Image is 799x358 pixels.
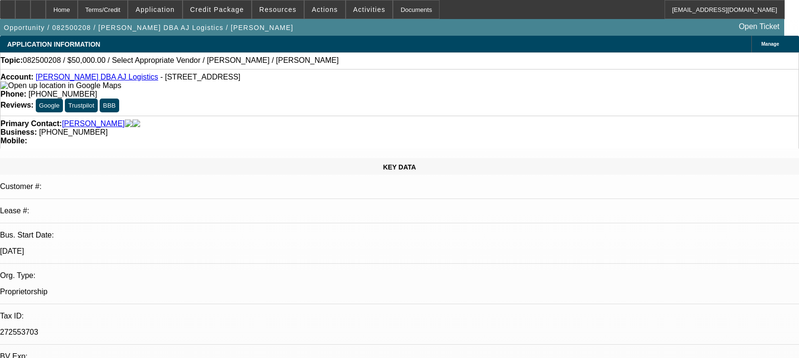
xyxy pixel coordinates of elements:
[0,73,33,81] strong: Account:
[383,163,416,171] span: KEY DATA
[135,6,174,13] span: Application
[0,128,37,136] strong: Business:
[252,0,304,19] button: Resources
[259,6,297,13] span: Resources
[346,0,393,19] button: Activities
[36,73,158,81] a: [PERSON_NAME] DBA AJ Logistics
[4,24,293,31] span: Opportunity / 082500208 / [PERSON_NAME] DBA AJ Logistics / [PERSON_NAME]
[39,128,108,136] span: [PHONE_NUMBER]
[133,119,140,128] img: linkedin-icon.png
[0,81,121,90] img: Open up location in Google Maps
[0,56,23,65] strong: Topic:
[100,99,119,112] button: BBB
[183,0,251,19] button: Credit Package
[160,73,240,81] span: - [STREET_ADDRESS]
[312,6,338,13] span: Actions
[7,40,100,48] span: APPLICATION INFORMATION
[353,6,386,13] span: Activities
[36,99,63,112] button: Google
[0,119,62,128] strong: Primary Contact:
[761,41,779,47] span: Manage
[0,90,26,98] strong: Phone:
[190,6,244,13] span: Credit Package
[0,101,33,109] strong: Reviews:
[0,137,27,145] strong: Mobile:
[23,56,339,65] span: 082500208 / $50,000.00 / Select Appropriate Vendor / [PERSON_NAME] / [PERSON_NAME]
[305,0,345,19] button: Actions
[735,19,783,35] a: Open Ticket
[0,81,121,89] a: View Google Maps
[29,90,97,98] span: [PHONE_NUMBER]
[65,99,97,112] button: Trustpilot
[62,119,125,128] a: [PERSON_NAME]
[125,119,133,128] img: facebook-icon.png
[128,0,182,19] button: Application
